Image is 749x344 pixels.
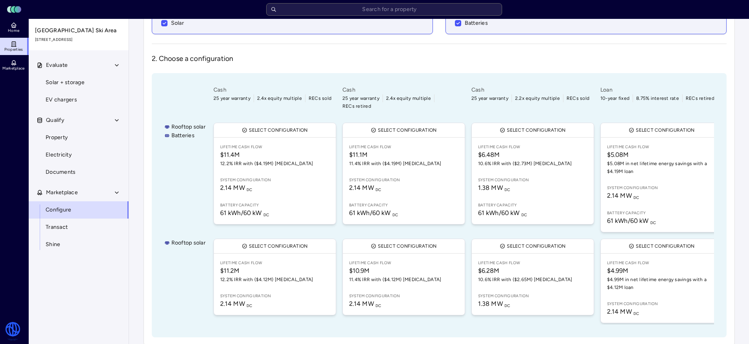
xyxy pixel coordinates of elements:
[607,150,716,160] span: $5.08M
[607,260,716,266] span: Lifetime Cash Flow
[343,123,465,137] button: Select configuration
[507,126,565,134] span: Select configuration
[152,53,234,64] h3: 2. Choose a configuration
[521,212,527,217] sub: DC
[28,74,129,91] a: Solar + storage
[504,187,510,192] sub: DC
[607,144,716,150] span: Lifetime Cash Flow
[478,209,527,217] span: 61 kWh / 60 kW
[607,217,656,224] span: 61 kWh / 60 kW
[220,184,252,191] span: 2.14 MW
[601,138,723,232] a: Lifetime Cash Flow$5.08M$5.08M in net lifetime energy savings with a $4.19M loanSystem configurat...
[35,37,123,43] span: [STREET_ADDRESS]
[478,293,587,299] span: System configuration
[607,192,639,199] span: 2.14 MW
[478,160,587,167] span: 10.6% IRR with ($2.73M) [MEDICAL_DATA]
[46,61,68,70] span: Evaluate
[636,242,694,250] span: Select configuration
[5,322,21,341] img: Watershed
[263,212,269,217] sub: DC
[2,66,24,71] span: Marketplace
[349,300,381,307] span: 2.14 MW
[220,209,269,217] span: 61 kWh / 60 kW
[633,195,639,200] sub: DC
[247,187,252,192] sub: DC
[472,254,594,315] a: Lifetime Cash Flow$6.28M10.6% IRR with ($2.65M) [MEDICAL_DATA]System configuration1.38 MW DC
[46,188,78,197] span: Marketplace
[220,266,329,276] span: $11.2M
[220,260,329,266] span: Lifetime Cash Flow
[607,266,716,276] span: $4.99M
[213,94,250,102] span: 25 year warranty
[349,202,458,208] span: Battery capacity
[4,47,23,52] span: Properties
[349,293,458,299] span: System configuration
[478,177,587,183] span: System configuration
[478,150,587,160] span: $6.48M
[636,126,694,134] span: Select configuration
[213,86,336,94] span: Cash
[375,187,381,192] sub: DC
[46,133,68,142] span: Property
[214,138,336,224] a: Lifetime Cash Flow$11.4M12.2% IRR with ($4.19M) [MEDICAL_DATA]System configuration2.14 MW DCBatte...
[247,303,252,308] sub: DC
[171,123,206,131] span: Rooftop solar
[515,94,560,102] span: 2.2x equity multiple
[601,254,723,323] a: Lifetime Cash Flow$4.99M$4.99M in net lifetime energy savings with a $4.12M loanSystem configurat...
[471,94,508,102] span: 25 year warranty
[349,144,458,150] span: Lifetime Cash Flow
[249,126,307,134] span: Select configuration
[607,276,716,291] span: $4.99M in net lifetime energy savings with a $4.12M loan
[686,94,714,102] span: RECs retired
[220,300,252,307] span: 2.14 MW
[349,160,458,167] span: 11.4% IRR with ($4.19M) [MEDICAL_DATA]
[472,138,594,224] a: Lifetime Cash Flow$6.48M10.6% IRR with ($2.73M) [MEDICAL_DATA]System configuration1.38 MW DCBatte...
[478,184,510,191] span: 1.38 MW
[375,303,381,308] sub: DC
[633,311,639,316] sub: DC
[504,303,510,308] sub: DC
[46,223,68,232] span: Transact
[266,3,502,16] input: Search for a property
[478,260,587,266] span: Lifetime Cash Flow
[29,112,129,129] button: Qualify
[349,260,458,266] span: Lifetime Cash Flow
[28,146,129,164] a: Electricity
[220,276,329,283] span: 12.2% IRR with ($4.12M) [MEDICAL_DATA]
[309,94,331,102] span: RECs sold
[214,123,336,137] button: Select configuration
[220,160,329,167] span: 12.2% IRR with ($4.19M) [MEDICAL_DATA]
[171,239,206,247] span: Rooftop solar
[28,91,129,109] a: EV chargers
[349,266,458,276] span: $10.9M
[171,19,184,28] span: Solar
[600,94,629,102] span: 10-year fixed
[378,126,436,134] span: Select configuration
[607,308,639,315] span: 2.14 MW
[28,236,129,253] a: Shine
[600,86,723,94] span: Loan
[214,239,336,253] button: Select configuration
[220,150,329,160] span: $11.4M
[607,210,716,216] span: Battery capacity
[471,86,594,94] span: Cash
[478,202,587,208] span: Battery capacity
[220,202,329,208] span: Battery capacity
[343,239,465,253] button: Select configuration
[28,201,129,219] a: Configure
[220,293,329,299] span: System configuration
[28,129,129,146] a: Property
[220,144,329,150] span: Lifetime Cash Flow
[349,150,458,160] span: $11.1M
[472,123,594,137] button: Select configuration
[257,94,302,102] span: 2.4x equity multiple
[342,94,379,102] span: 25 year warranty
[342,86,465,94] span: Cash
[349,276,458,283] span: 11.4% IRR with ($4.12M) [MEDICAL_DATA]
[342,102,371,110] span: RECs retired
[46,240,60,249] span: Shine
[607,185,716,191] span: System configuration
[478,144,587,150] span: Lifetime Cash Flow
[601,123,723,137] button: Select configuration
[249,242,307,250] span: Select configuration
